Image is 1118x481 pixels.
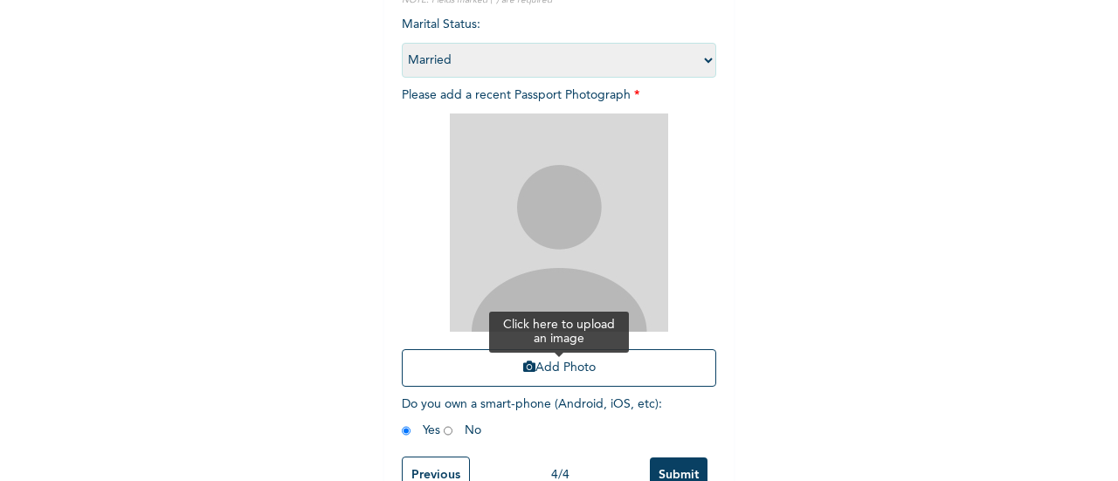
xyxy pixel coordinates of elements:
span: Do you own a smart-phone (Android, iOS, etc) : Yes No [402,398,662,436]
span: Marital Status : [402,18,716,66]
button: Add Photo [402,349,716,387]
img: Crop [450,113,668,332]
span: Please add a recent Passport Photograph [402,89,716,395]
